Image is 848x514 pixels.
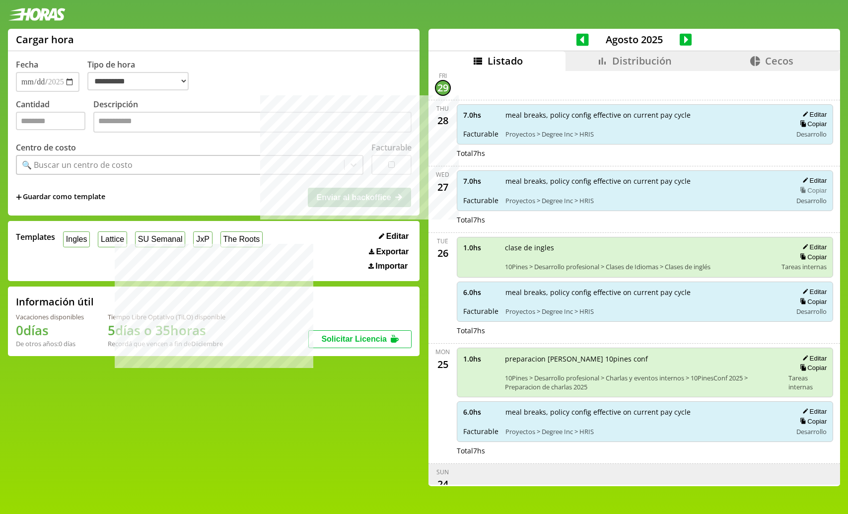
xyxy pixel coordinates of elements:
[505,110,785,120] span: meal breaks, policy config effective on current pay cycle
[797,253,827,261] button: Copiar
[457,148,834,158] div: Total 7 hs
[435,113,451,129] div: 28
[16,295,94,308] h2: Información útil
[796,130,827,139] span: Desarrollo
[87,72,189,90] select: Tipo de hora
[505,176,785,186] span: meal breaks, policy config effective on current pay cycle
[457,446,834,455] div: Total 7 hs
[463,288,498,297] span: 6.0 hs
[797,417,827,426] button: Copiar
[796,427,827,436] span: Desarrollo
[16,312,84,321] div: Vacaciones disponibles
[505,288,785,297] span: meal breaks, policy config effective on current pay cycle
[16,99,93,135] label: Cantidad
[16,321,84,339] h1: 0 días
[16,112,85,130] input: Cantidad
[765,54,793,68] span: Cecos
[589,33,680,46] span: Agosto 2025
[797,364,827,372] button: Copiar
[505,196,785,205] span: Proyectos > Degree Inc > HRIS
[505,354,782,364] span: preparacion [PERSON_NAME] 10pines conf
[93,99,412,135] label: Descripción
[505,373,782,391] span: 10Pines > Desarrollo profesional > Charlas y eventos internos > 10PinesConf 2025 > Preparacion de...
[193,231,212,247] button: JxP
[16,339,84,348] div: De otros años: 0 días
[93,112,412,133] textarea: Descripción
[799,407,827,416] button: Editar
[8,8,66,21] img: logotipo
[505,407,785,417] span: meal breaks, policy config effective on current pay cycle
[796,307,827,316] span: Desarrollo
[435,356,451,372] div: 25
[108,339,225,348] div: Recordá que vencen a fin de
[463,306,498,316] span: Facturable
[612,54,672,68] span: Distribución
[463,354,498,364] span: 1.0 hs
[788,373,827,391] span: Tareas internas
[135,231,185,247] button: SU Semanal
[463,243,498,252] span: 1.0 hs
[488,54,523,68] span: Listado
[16,33,74,46] h1: Cargar hora
[63,231,90,247] button: Ingles
[505,243,775,252] span: clase de ingles
[797,297,827,306] button: Copiar
[191,339,223,348] b: Diciembre
[463,407,498,417] span: 6.0 hs
[435,476,451,492] div: 24
[796,196,827,205] span: Desarrollo
[16,231,55,242] span: Templates
[386,232,409,241] span: Editar
[435,80,451,96] div: 29
[108,321,225,339] h1: 5 días o 35 horas
[797,186,827,195] button: Copiar
[781,262,827,271] span: Tareas internas
[321,335,387,343] span: Solicitar Licencia
[98,231,127,247] button: Lattice
[22,159,133,170] div: 🔍 Buscar un centro de costo
[463,196,498,205] span: Facturable
[505,130,785,139] span: Proyectos > Degree Inc > HRIS
[463,427,498,436] span: Facturable
[375,262,408,271] span: Importar
[439,72,447,80] div: Fri
[799,354,827,363] button: Editar
[463,110,498,120] span: 7.0 hs
[376,247,409,256] span: Exportar
[16,192,22,203] span: +
[799,176,827,185] button: Editar
[366,247,412,257] button: Exportar
[436,104,449,113] div: Thu
[799,243,827,251] button: Editar
[505,307,785,316] span: Proyectos > Degree Inc > HRIS
[435,348,450,356] div: Mon
[505,427,785,436] span: Proyectos > Degree Inc > HRIS
[371,142,412,153] label: Facturable
[87,59,197,92] label: Tipo de hora
[797,120,827,128] button: Copiar
[799,110,827,119] button: Editar
[220,231,263,247] button: The Roots
[16,59,38,70] label: Fecha
[457,326,834,335] div: Total 7 hs
[308,330,412,348] button: Solicitar Licencia
[435,179,451,195] div: 27
[436,468,449,476] div: Sun
[437,237,448,245] div: Tue
[428,71,840,485] div: scrollable content
[108,312,225,321] div: Tiempo Libre Optativo (TiLO) disponible
[463,129,498,139] span: Facturable
[436,170,449,179] div: Wed
[799,288,827,296] button: Editar
[435,245,451,261] div: 26
[376,231,412,241] button: Editar
[457,215,834,224] div: Total 7 hs
[16,142,76,153] label: Centro de costo
[505,262,775,271] span: 10Pines > Desarrollo profesional > Clases de Idiomas > Clases de inglés
[16,192,105,203] span: +Guardar como template
[463,176,498,186] span: 7.0 hs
